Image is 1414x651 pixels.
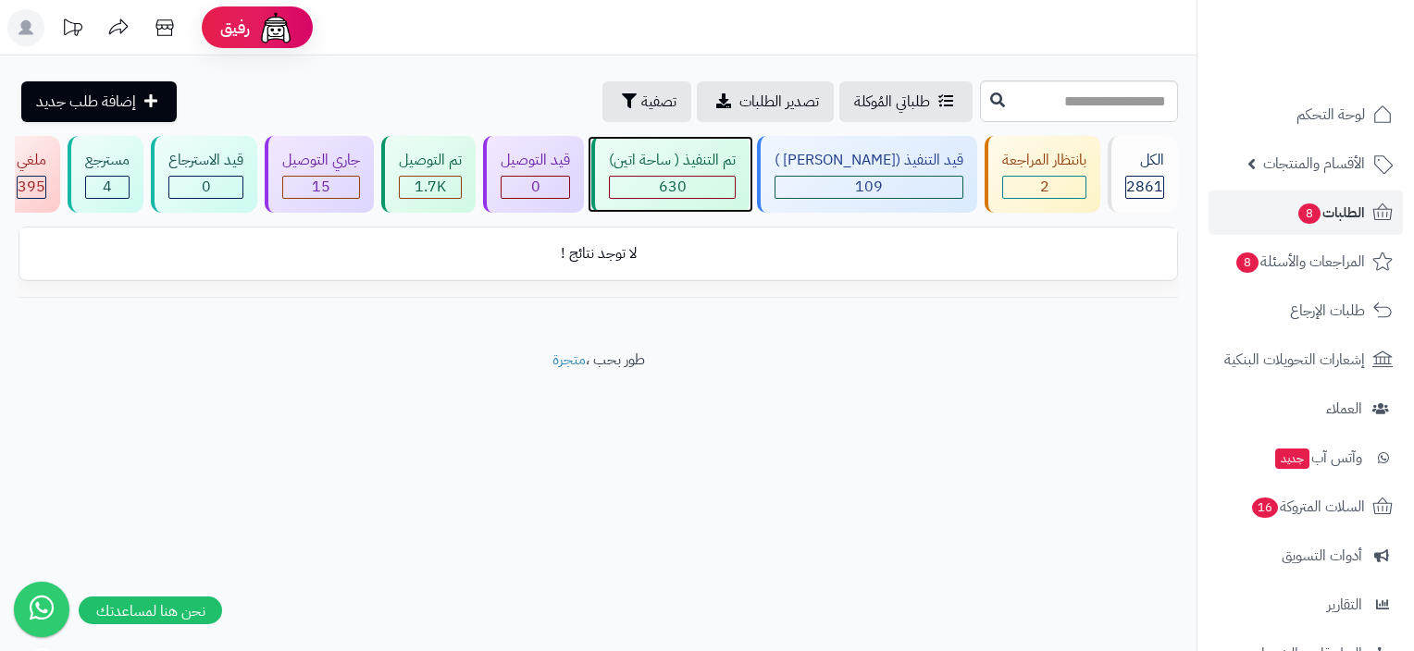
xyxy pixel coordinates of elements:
[1290,298,1365,324] span: طلبات الإرجاع
[1209,289,1403,333] a: طلبات الإرجاع
[479,136,588,213] a: قيد التوصيل 0
[1273,445,1362,471] span: وآتس آب
[1209,534,1403,578] a: أدوات التسويق
[282,150,360,171] div: جاري التوصيل
[17,150,46,171] div: ملغي
[36,91,136,113] span: إضافة طلب جديد
[588,136,753,213] a: تم التنفيذ ( ساحة اتين) 630
[1002,150,1086,171] div: بانتظار المراجعة
[610,177,735,198] div: 630
[399,150,462,171] div: تم التوصيل
[202,176,211,198] span: 0
[1003,177,1085,198] div: 2
[1275,448,1309,469] span: جديد
[1296,200,1365,226] span: الطلبات
[697,81,834,122] a: تصدير الطلبات
[1040,176,1049,198] span: 2
[854,91,930,113] span: طلباتي المُوكلة
[283,177,359,198] div: 15
[1252,497,1278,518] span: 16
[147,136,261,213] a: قيد الاسترجاع 0
[775,150,963,171] div: قيد التنفيذ ([PERSON_NAME] )
[169,177,242,198] div: 0
[1104,136,1182,213] a: الكل2861
[312,176,330,198] span: 15
[1282,543,1362,569] span: أدوات التسويق
[18,177,45,198] div: 395
[1209,92,1403,137] a: لوحة التحكم
[18,176,45,198] span: 395
[981,136,1104,213] a: بانتظار المراجعة 2
[21,81,177,122] a: إضافة طلب جديد
[659,176,687,198] span: 630
[1209,240,1403,284] a: المراجعات والأسئلة8
[85,150,130,171] div: مسترجع
[1263,151,1365,177] span: الأقسام والمنتجات
[739,91,819,113] span: تصدير الطلبات
[775,177,962,198] div: 109
[220,17,250,39] span: رفيق
[855,176,883,198] span: 109
[1250,494,1365,520] span: السلات المتروكة
[1209,387,1403,431] a: العملاء
[839,81,973,122] a: طلباتي المُوكلة
[1209,436,1403,480] a: وآتس آبجديد
[257,9,294,46] img: ai-face.png
[1327,592,1362,618] span: التقارير
[1236,252,1259,273] span: 8
[1209,485,1403,529] a: السلات المتروكة16
[1126,176,1163,198] span: 2861
[502,177,569,198] div: 0
[1288,46,1396,85] img: logo-2.png
[609,150,736,171] div: تم التنفيذ ( ساحة اتين)
[378,136,479,213] a: تم التوصيل 1.7K
[602,81,691,122] button: تصفية
[1125,150,1164,171] div: الكل
[1209,338,1403,382] a: إشعارات التحويلات البنكية
[261,136,378,213] a: جاري التوصيل 15
[552,349,586,371] a: متجرة
[400,177,461,198] div: 1706
[64,136,147,213] a: مسترجع 4
[49,9,95,51] a: تحديثات المنصة
[86,177,129,198] div: 4
[1326,396,1362,422] span: العملاء
[168,150,243,171] div: قيد الاسترجاع
[753,136,981,213] a: قيد التنفيذ ([PERSON_NAME] ) 109
[1234,249,1365,275] span: المراجعات والأسئلة
[1209,583,1403,627] a: التقارير
[1296,102,1365,128] span: لوحة التحكم
[1209,190,1403,235] a: الطلبات8
[1224,347,1365,373] span: إشعارات التحويلات البنكية
[531,176,540,198] span: 0
[19,228,1177,279] td: لا توجد نتائج !
[103,176,112,198] span: 4
[1298,203,1321,224] span: 8
[501,150,570,171] div: قيد التوصيل
[641,91,676,113] span: تصفية
[415,176,446,198] span: 1.7K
